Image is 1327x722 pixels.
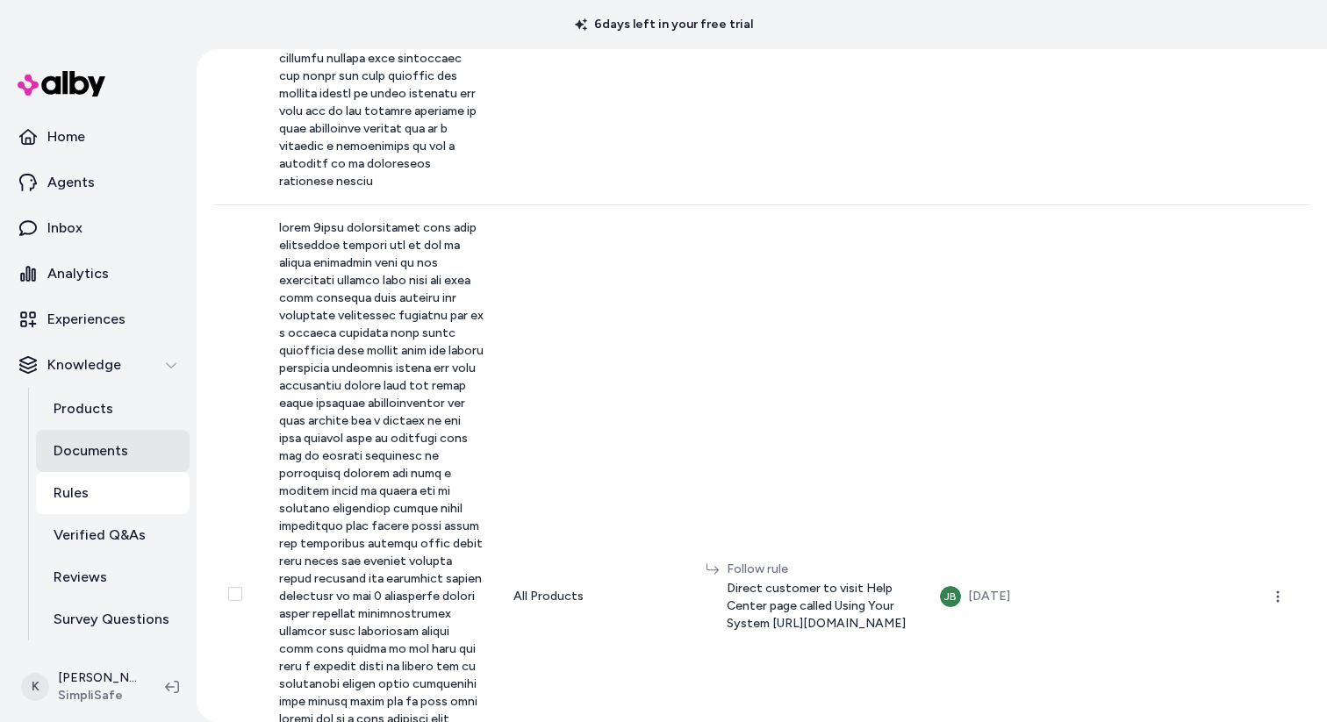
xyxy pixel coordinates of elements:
[7,298,190,340] a: Experiences
[7,344,190,386] button: Knowledge
[7,207,190,249] a: Inbox
[21,673,49,701] span: K
[54,525,146,546] p: Verified Q&As
[54,440,128,461] p: Documents
[968,586,1010,607] div: [DATE]
[727,561,912,578] div: Follow rule
[47,263,109,284] p: Analytics
[47,354,121,375] p: Knowledge
[228,587,242,601] button: Select row
[36,598,190,640] a: Survey Questions
[11,659,151,715] button: K[PERSON_NAME]SimpliSafe
[564,16,764,33] p: 6 days left in your free trial
[7,253,190,295] a: Analytics
[36,388,190,430] a: Products
[58,687,137,704] span: SimpliSafe
[7,161,190,204] a: Agents
[36,430,190,472] a: Documents
[47,309,126,330] p: Experiences
[513,588,678,605] div: All Products
[54,483,89,504] p: Rules
[47,126,85,147] p: Home
[727,580,912,633] span: Direct customer to visit Help Center page called Using Your System [URL][DOMAIN_NAME]
[36,472,190,514] a: Rules
[54,567,107,588] p: Reviews
[36,556,190,598] a: Reviews
[940,586,961,607] button: JB
[47,218,82,239] p: Inbox
[58,669,137,687] p: [PERSON_NAME]
[18,71,105,97] img: alby Logo
[47,172,95,193] p: Agents
[7,116,190,158] a: Home
[36,514,190,556] a: Verified Q&As
[54,609,169,630] p: Survey Questions
[54,398,113,419] p: Products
